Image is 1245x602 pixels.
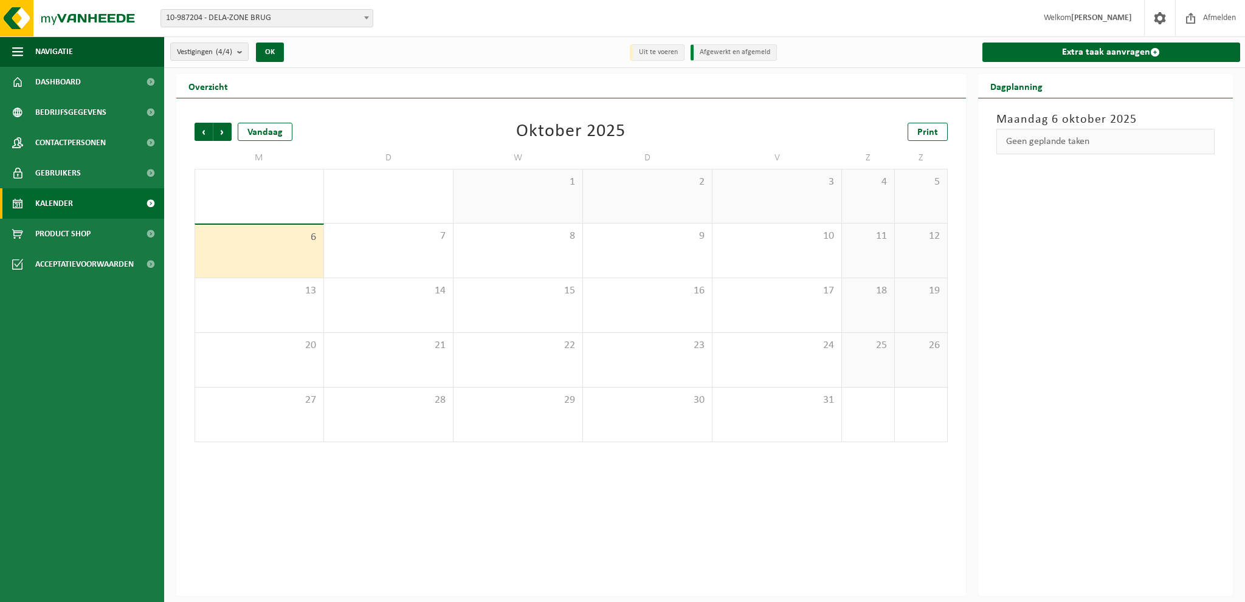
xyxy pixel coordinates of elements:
[848,284,888,298] span: 18
[201,284,317,298] span: 13
[589,394,706,407] span: 30
[996,129,1215,154] div: Geen geplande taken
[589,176,706,189] span: 2
[35,188,73,219] span: Kalender
[176,74,240,98] h2: Overzicht
[35,158,81,188] span: Gebruikers
[1071,13,1132,22] strong: [PERSON_NAME]
[330,394,447,407] span: 28
[216,48,232,56] count: (4/4)
[719,339,835,352] span: 24
[161,10,373,27] span: 10-987204 - DELA-ZONE BRUG
[213,123,232,141] span: Volgende
[454,147,583,169] td: W
[848,339,888,352] span: 25
[256,43,284,62] button: OK
[908,123,948,141] a: Print
[201,339,317,352] span: 20
[35,249,134,279] span: Acceptatievoorwaarden
[589,230,706,243] span: 9
[901,176,941,189] span: 5
[460,394,576,407] span: 29
[201,394,317,407] span: 27
[583,147,712,169] td: D
[460,339,576,352] span: 22
[460,176,576,189] span: 1
[330,230,447,243] span: 7
[238,123,292,141] div: Vandaag
[901,284,941,298] span: 19
[35,128,106,158] span: Contactpersonen
[848,230,888,243] span: 11
[324,147,454,169] td: D
[848,176,888,189] span: 4
[901,339,941,352] span: 26
[177,43,232,61] span: Vestigingen
[719,394,835,407] span: 31
[35,67,81,97] span: Dashboard
[630,44,685,61] li: Uit te voeren
[170,43,249,61] button: Vestigingen(4/4)
[901,230,941,243] span: 12
[589,284,706,298] span: 16
[35,97,106,128] span: Bedrijfsgegevens
[712,147,842,169] td: V
[201,231,317,244] span: 6
[460,230,576,243] span: 8
[195,123,213,141] span: Vorige
[460,284,576,298] span: 15
[719,176,835,189] span: 3
[719,230,835,243] span: 10
[589,339,706,352] span: 23
[330,284,447,298] span: 14
[691,44,777,61] li: Afgewerkt en afgemeld
[35,36,73,67] span: Navigatie
[982,43,1241,62] a: Extra taak aanvragen
[195,147,324,169] td: M
[516,123,626,141] div: Oktober 2025
[996,111,1215,129] h3: Maandag 6 oktober 2025
[35,219,91,249] span: Product Shop
[842,147,895,169] td: Z
[719,284,835,298] span: 17
[895,147,948,169] td: Z
[917,128,938,137] span: Print
[330,339,447,352] span: 21
[160,9,373,27] span: 10-987204 - DELA-ZONE BRUG
[978,74,1055,98] h2: Dagplanning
